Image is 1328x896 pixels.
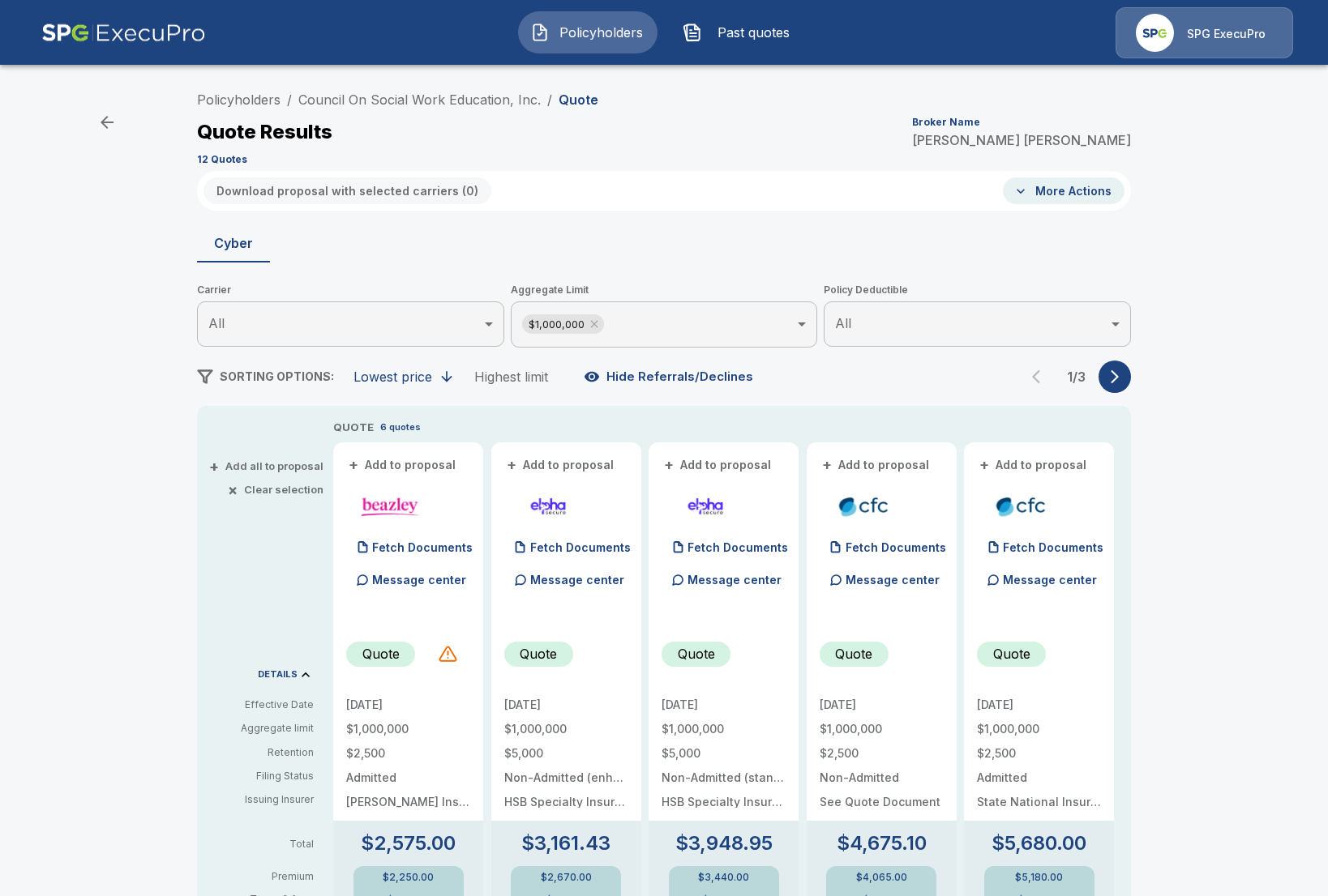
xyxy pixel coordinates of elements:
[1003,571,1097,588] p: Message center
[1136,14,1174,52] img: Agency Icon
[287,90,292,109] li: /
[683,23,702,42] img: Past quotes Icon
[231,484,323,495] button: ×Clear selection
[521,834,610,853] p: $3,161.43
[820,772,944,783] p: Non-Admitted
[846,571,940,588] p: Message center
[820,723,944,735] p: $1,000,000
[504,699,628,710] p: [DATE]
[992,834,1086,853] p: $5,680.00
[662,748,786,759] p: $5,000
[203,177,491,204] button: Download proposal with selected carriers (0)
[210,839,327,849] p: Total
[670,11,810,53] button: Past quotes IconPast quotes
[912,134,1131,147] p: [PERSON_NAME] [PERSON_NAME]
[346,456,460,474] button: +Add to proposal
[361,834,456,853] p: $2,575.00
[826,494,902,518] img: cfccyber
[977,723,1101,735] p: $1,000,000
[977,796,1101,808] p: State National Insurance Company Inc.
[197,155,247,164] p: 12 Quotes
[522,314,604,334] div: $1,000,000
[210,698,314,712] p: Effective Date
[522,315,591,334] span: $1,000,000
[822,459,832,471] span: +
[1060,370,1092,383] p: 1 / 3
[197,90,598,109] nav: breadcrumb
[668,494,743,518] img: elphacyberstandard
[824,282,1131,298] span: Policy Deductible
[530,542,631,553] p: Fetch Documents
[662,723,786,735] p: $1,000,000
[474,369,548,385] div: Highest limit
[977,748,1101,759] p: $2,500
[209,461,219,471] span: +
[1003,177,1125,204] button: More Actions
[346,748,470,759] p: $2,500
[504,456,618,474] button: +Add to proposal
[220,369,334,383] span: SORTING OPTIONS:
[511,494,586,518] img: elphacyberenhanced
[372,571,466,588] p: Message center
[210,872,327,881] p: Premium
[504,772,628,783] p: Non-Admitted (enhanced)
[662,796,786,808] p: HSB Specialty Insurance Company: rated "A++" by A.M. Best (20%), AXIS Surplus Insurance Company: ...
[353,369,432,385] div: Lowest price
[662,699,786,710] p: [DATE]
[197,92,281,108] a: Policyholders
[837,834,927,853] p: $4,675.10
[346,723,470,735] p: $1,000,000
[1003,542,1103,553] p: Fetch Documents
[983,494,1059,518] img: cfccyberadmitted
[210,745,314,760] p: Retention
[977,772,1101,783] p: Admitted
[197,122,332,142] p: Quote Results
[912,117,980,127] p: Broker Name
[820,456,933,474] button: +Add to proposal
[258,670,298,679] p: DETAILS
[662,456,775,474] button: +Add to proposal
[208,315,225,331] span: All
[1015,873,1063,882] p: $5,180.00
[993,644,1030,663] p: Quote
[835,644,872,663] p: Quote
[41,7,206,58] img: AA Logo
[212,461,323,471] button: +Add all to proposal
[372,542,473,553] p: Fetch Documents
[353,494,428,518] img: beazleycyber
[383,873,434,882] p: $2,250.00
[559,93,598,106] p: Quote
[346,772,470,783] p: Admitted
[820,748,944,759] p: $2,500
[1187,26,1266,42] p: SPG ExecuPro
[547,90,552,109] li: /
[520,644,557,663] p: Quote
[688,571,782,588] p: Message center
[504,723,628,735] p: $1,000,000
[688,542,788,553] p: Fetch Documents
[210,792,314,807] p: Issuing Insurer
[518,11,658,53] a: Policyholders IconPolicyholders
[346,699,470,710] p: [DATE]
[530,571,624,588] p: Message center
[556,23,645,42] span: Policyholders
[662,772,786,783] p: Non-Admitted (standard)
[977,699,1101,710] p: [DATE]
[820,699,944,710] p: [DATE]
[380,420,421,434] p: 6 quotes
[846,542,946,553] p: Fetch Documents
[664,459,674,471] span: +
[820,796,944,808] p: See Quote Document
[530,23,550,42] img: Policyholders Icon
[511,282,818,298] span: Aggregate Limit
[709,23,798,42] span: Past quotes
[541,873,592,882] p: $2,670.00
[197,224,270,262] button: Cyber
[362,644,400,663] p: Quote
[977,456,1090,474] button: +Add to proposal
[349,459,358,471] span: +
[507,459,516,471] span: +
[678,644,715,663] p: Quote
[197,282,504,298] span: Carrier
